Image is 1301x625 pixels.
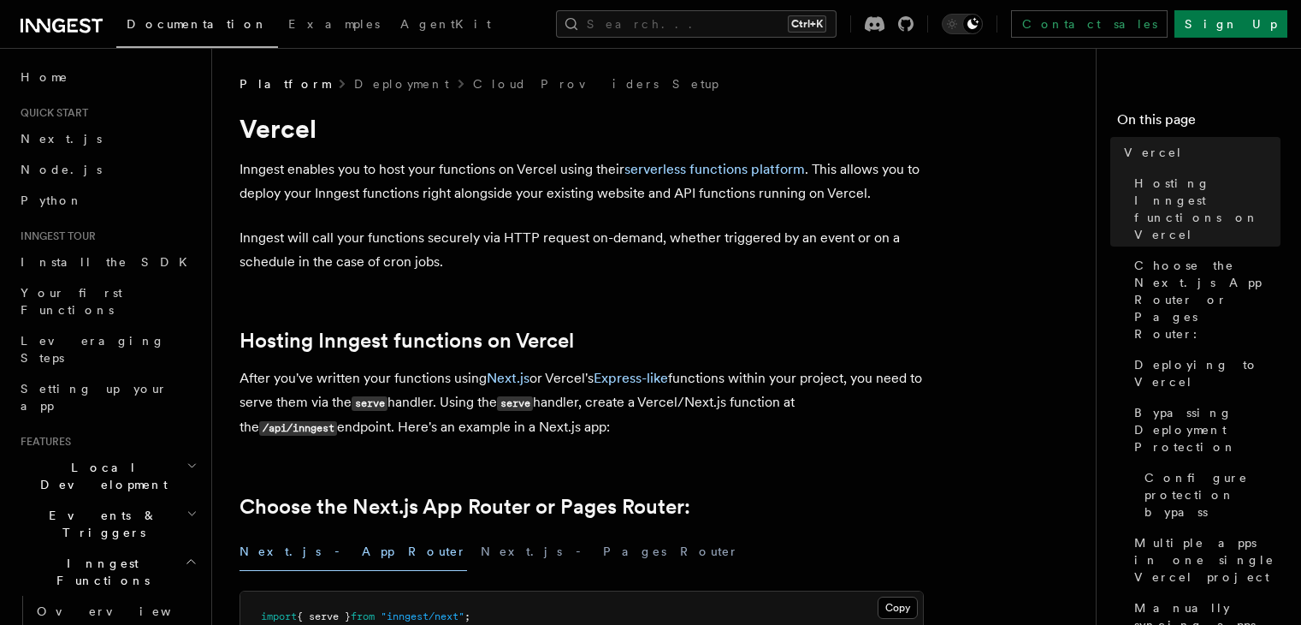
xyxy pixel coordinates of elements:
[390,5,501,46] a: AgentKit
[297,610,351,622] span: { serve }
[37,604,213,618] span: Overview
[1134,356,1280,390] span: Deploying to Vercel
[14,507,186,541] span: Events & Triggers
[116,5,278,48] a: Documentation
[497,396,533,411] code: serve
[481,533,739,571] button: Next.js - Pages Router
[878,597,918,619] button: Copy
[21,334,165,365] span: Leveraging Steps
[14,325,201,373] a: Leveraging Steps
[1127,349,1280,397] a: Deploying to Vercel
[14,500,201,548] button: Events & Triggers
[487,370,529,386] a: Next.js
[240,533,467,571] button: Next.js - App Router
[464,610,470,622] span: ;
[1127,397,1280,462] a: Bypassing Deployment Protection
[1127,250,1280,349] a: Choose the Next.js App Router or Pages Router:
[1117,110,1280,137] h4: On this page
[351,610,375,622] span: from
[14,435,71,449] span: Features
[288,17,380,31] span: Examples
[624,161,805,177] a: serverless functions platform
[1174,10,1287,38] a: Sign Up
[1138,462,1280,527] a: Configure protection bypass
[400,17,491,31] span: AgentKit
[1011,10,1168,38] a: Contact sales
[21,68,68,86] span: Home
[21,193,83,207] span: Python
[14,548,201,596] button: Inngest Functions
[14,185,201,216] a: Python
[240,75,330,92] span: Platform
[14,459,186,493] span: Local Development
[240,226,924,274] p: Inngest will call your functions securely via HTTP request on-demand, whether triggered by an eve...
[14,247,201,277] a: Install the SDK
[21,286,122,317] span: Your first Functions
[1134,175,1280,243] span: Hosting Inngest functions on Vercel
[21,163,102,176] span: Node.js
[21,382,168,413] span: Setting up your app
[14,62,201,92] a: Home
[240,329,574,353] a: Hosting Inngest functions on Vercel
[1127,168,1280,250] a: Hosting Inngest functions on Vercel
[381,610,464,622] span: "inngest/next"
[942,14,983,34] button: Toggle dark mode
[594,370,668,386] a: Express-like
[14,373,201,421] a: Setting up your app
[240,366,924,440] p: After you've written your functions using or Vercel's functions within your project, you need to ...
[1134,534,1280,586] span: Multiple apps in one single Vercel project
[354,75,449,92] a: Deployment
[14,154,201,185] a: Node.js
[14,229,96,243] span: Inngest tour
[21,132,102,146] span: Next.js
[21,255,198,269] span: Install the SDK
[14,277,201,325] a: Your first Functions
[1117,137,1280,168] a: Vercel
[14,555,185,589] span: Inngest Functions
[240,158,924,205] p: Inngest enables you to host your functions on Vercel using their . This allows you to deploy your...
[788,15,826,33] kbd: Ctrl+K
[127,17,268,31] span: Documentation
[556,10,837,38] button: Search...Ctrl+K
[473,75,719,92] a: Cloud Providers Setup
[259,421,337,436] code: /api/inngest
[14,452,201,500] button: Local Development
[1124,144,1183,161] span: Vercel
[240,113,924,144] h1: Vercel
[14,106,88,120] span: Quick start
[1127,527,1280,592] a: Multiple apps in one single Vercel project
[1134,257,1280,342] span: Choose the Next.js App Router or Pages Router:
[1144,469,1280,521] span: Configure protection bypass
[14,123,201,154] a: Next.js
[261,610,297,622] span: import
[352,396,387,411] code: serve
[240,495,690,519] a: Choose the Next.js App Router or Pages Router:
[278,5,390,46] a: Examples
[1134,404,1280,455] span: Bypassing Deployment Protection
